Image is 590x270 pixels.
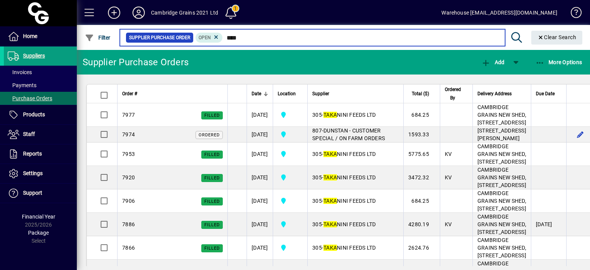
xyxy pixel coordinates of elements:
[441,7,557,19] div: Warehouse [EMAIL_ADDRESS][DOMAIN_NAME]
[23,111,45,118] span: Products
[4,144,77,164] a: Reports
[408,89,436,98] div: Total ($)
[403,142,440,166] td: 5775.65
[323,174,337,181] em: TAKA
[247,103,273,127] td: [DATE]
[323,151,337,157] em: TAKA
[4,92,77,105] a: Purchase Orders
[247,236,273,260] td: [DATE]
[312,198,322,204] span: 305
[196,33,223,43] mat-chip: Completion Status: Open
[472,213,531,236] td: CAMBRIDGE GRAINS NEW SHED, [STREET_ADDRESS]
[323,245,376,251] span: NINI FEEDS LTD
[278,196,303,205] span: Cambridge Grains 2021 Ltd
[403,213,440,236] td: 4280.19
[323,221,376,227] span: NINI FEEDS LTD
[204,152,220,157] span: Filled
[312,245,322,251] span: 305
[445,151,452,157] span: KV
[323,198,376,204] span: NINI FEEDS LTD
[403,166,440,189] td: 3472.32
[247,189,273,213] td: [DATE]
[23,33,37,39] span: Home
[4,27,77,46] a: Home
[204,246,220,251] span: Filled
[204,199,220,204] span: Filled
[23,190,42,196] span: Support
[8,95,52,101] span: Purchase Orders
[278,243,303,252] span: Cambridge Grains 2021 Ltd
[122,112,135,118] span: 7977
[312,89,329,98] span: Supplier
[4,125,77,144] a: Staff
[534,55,584,69] button: More Options
[247,142,273,166] td: [DATE]
[278,89,296,98] span: Location
[102,6,126,20] button: Add
[83,56,189,68] div: Supplier Purchase Orders
[565,2,580,27] a: Knowledge Base
[481,59,504,65] span: Add
[278,173,303,182] span: Cambridge Grains 2021 Ltd
[199,35,211,40] span: Open
[323,221,337,227] em: TAKA
[312,112,322,118] span: 305
[477,89,512,98] span: Delivery Address
[278,89,303,98] div: Location
[307,236,403,260] td: -
[536,89,555,98] span: Due Date
[278,130,303,139] span: Cambridge Grains 2021 Ltd
[23,151,42,157] span: Reports
[312,151,322,157] span: 305
[247,166,273,189] td: [DATE]
[204,222,220,227] span: Filled
[323,174,376,181] span: NINI FEEDS LTD
[85,35,111,41] span: Filter
[122,221,135,227] span: 7886
[307,189,403,213] td: -
[403,189,440,213] td: 684.25
[204,113,220,118] span: Filled
[204,176,220,181] span: Filled
[307,127,403,142] td: -
[278,149,303,159] span: Cambridge Grains 2021 Ltd
[312,221,322,227] span: 305
[4,164,77,183] a: Settings
[472,142,531,166] td: CAMBRIDGE GRAINS NEW SHED, [STREET_ADDRESS]
[122,245,135,251] span: 7866
[199,133,220,137] span: Ordered
[122,151,135,157] span: 7953
[445,85,461,102] span: Ordered By
[312,128,322,134] span: 807
[445,174,452,181] span: KV
[23,53,45,59] span: Suppliers
[323,151,376,157] span: NINI FEEDS LTD
[307,213,403,236] td: -
[472,127,531,142] td: [STREET_ADDRESS][PERSON_NAME]
[537,34,577,40] span: Clear Search
[4,66,77,79] a: Invoices
[122,198,135,204] span: 7906
[247,127,273,142] td: [DATE]
[531,213,566,236] td: [DATE]
[252,89,268,98] div: Date
[574,128,587,141] button: Edit
[536,89,562,98] div: Due Date
[4,184,77,203] a: Support
[472,189,531,213] td: CAMBRIDGE GRAINS NEW SHED, [STREET_ADDRESS]
[122,174,135,181] span: 7920
[307,103,403,127] td: -
[122,89,137,98] span: Order #
[445,85,468,102] div: Ordered By
[479,55,506,69] button: Add
[126,6,151,20] button: Profile
[8,82,36,88] span: Payments
[472,236,531,260] td: CAMBRIDGE GRAINS NEW SHED, [STREET_ADDRESS]
[23,131,35,137] span: Staff
[312,174,322,181] span: 305
[312,128,385,141] span: DUNSTAN - CUSTOMER SPECIAL / ON FARM ORDERS
[323,112,376,118] span: NINI FEEDS LTD
[472,103,531,127] td: CAMBRIDGE GRAINS NEW SHED, [STREET_ADDRESS]
[4,105,77,124] a: Products
[312,89,399,98] div: Supplier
